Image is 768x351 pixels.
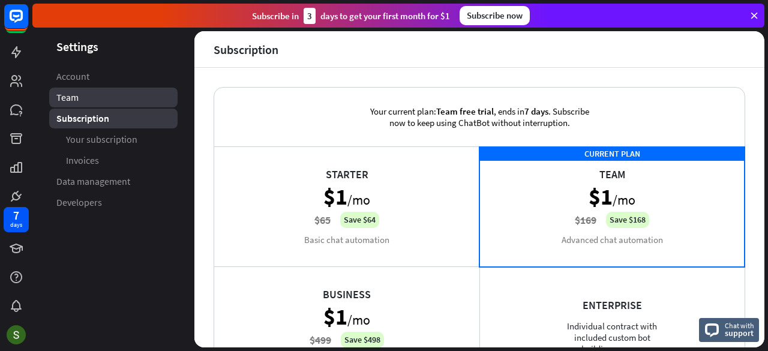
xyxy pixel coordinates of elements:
[304,8,316,24] div: 3
[214,43,278,56] div: Subscription
[56,196,102,209] span: Developers
[56,175,130,188] span: Data management
[725,320,754,331] span: Chat with
[49,130,178,149] a: Your subscription
[10,5,46,41] button: Open LiveChat chat widget
[66,154,99,167] span: Invoices
[460,6,530,25] div: Subscribe now
[350,88,608,146] div: Your current plan: , ends in . Subscribe now to keep using ChatBot without interruption.
[13,210,19,221] div: 7
[66,133,137,146] span: Your subscription
[524,106,548,117] span: 7 days
[725,328,754,338] span: support
[56,70,89,83] span: Account
[56,112,109,125] span: Subscription
[10,221,22,229] div: days
[49,151,178,170] a: Invoices
[252,8,450,24] div: Subscribe in days to get your first month for $1
[56,91,79,104] span: Team
[4,207,29,232] a: 7 days
[49,67,178,86] a: Account
[32,38,194,55] header: Settings
[49,88,178,107] a: Team
[49,172,178,191] a: Data management
[49,193,178,212] a: Developers
[436,106,494,117] span: Team free trial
